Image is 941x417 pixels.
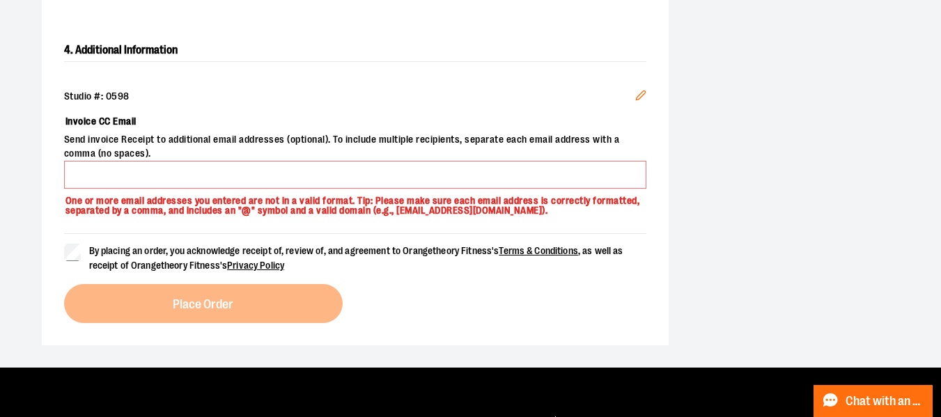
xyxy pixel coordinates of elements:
[89,245,623,271] span: By placing an order, you acknowledge receipt of, review of, and agreement to Orangetheory Fitness...
[624,79,658,116] button: Edit
[64,189,646,217] p: One or more email addresses you entered are not in a valid format. Tip: Please make sure each ema...
[64,244,81,260] input: By placing an order, you acknowledge receipt of, review of, and agreement to Orangetheory Fitness...
[64,90,646,104] div: Studio #: 0598
[64,39,646,62] h2: 4. Additional Information
[64,133,646,161] span: Send invoice Receipt to additional email addresses (optional). To include multiple recipients, se...
[64,109,646,133] label: Invoice CC Email
[227,260,284,271] a: Privacy Policy
[499,245,578,256] a: Terms & Conditions
[846,395,924,408] span: Chat with an Expert
[814,385,933,417] button: Chat with an Expert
